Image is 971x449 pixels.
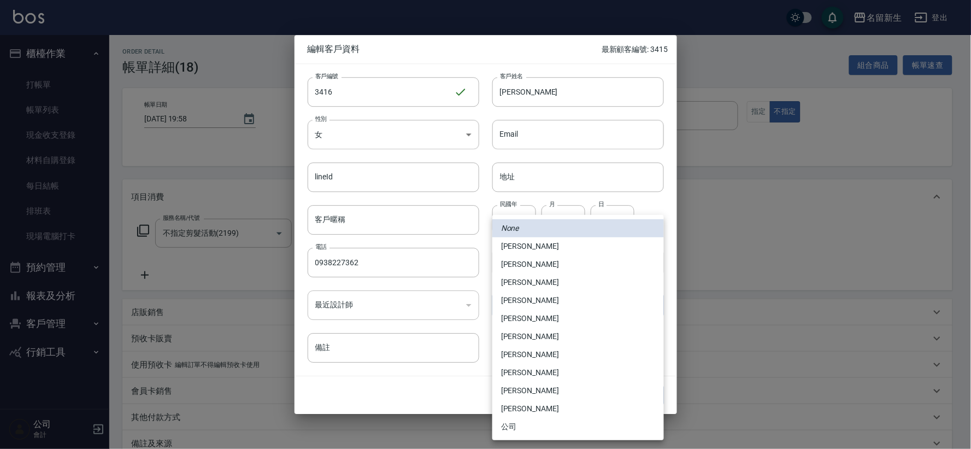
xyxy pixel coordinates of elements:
li: [PERSON_NAME] [492,255,664,273]
li: [PERSON_NAME] [492,310,664,328]
li: [PERSON_NAME] [492,400,664,418]
li: 公司 [492,418,664,436]
em: None [501,223,519,234]
li: [PERSON_NAME] [492,273,664,291]
li: [PERSON_NAME] [492,328,664,346]
li: [PERSON_NAME] [492,364,664,382]
li: [PERSON_NAME] [492,346,664,364]
li: [PERSON_NAME] [492,382,664,400]
li: [PERSON_NAME] [492,237,664,255]
li: [PERSON_NAME] [492,291,664,310]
